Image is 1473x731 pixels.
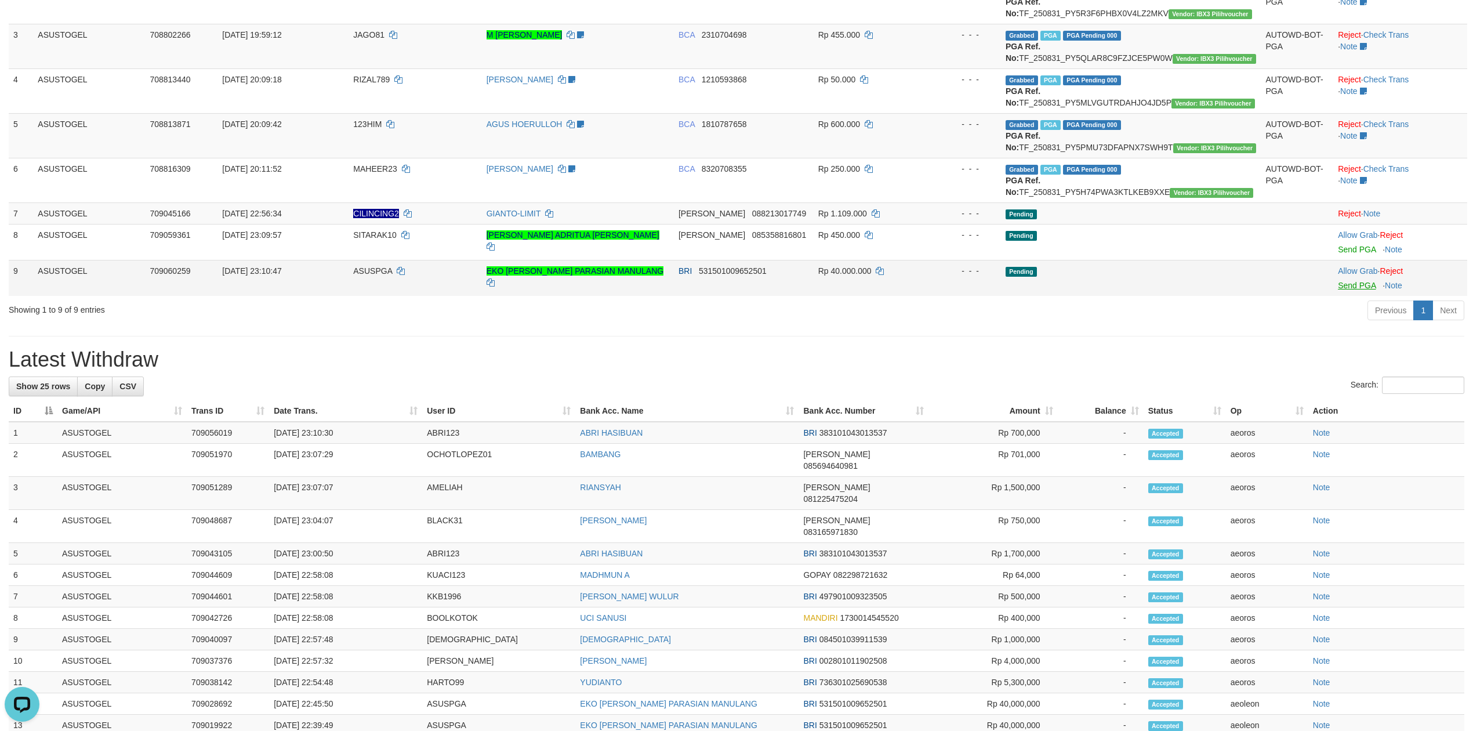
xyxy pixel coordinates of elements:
[1226,422,1308,444] td: aeoros
[150,230,190,240] span: 709059361
[580,570,630,580] a: MADHMUN A
[1313,516,1330,525] a: Note
[1338,209,1361,218] a: Reject
[1006,176,1040,197] b: PGA Ref. No:
[222,209,281,218] span: [DATE] 22:56:34
[222,30,281,39] span: [DATE] 19:59:12
[1040,165,1061,175] span: Marked by aeotriv
[33,24,145,68] td: ASUSTOGEL
[580,699,757,708] a: EKO [PERSON_NAME] PARASIAN MANULANG
[1006,42,1040,63] b: PGA Ref. No:
[1338,230,1380,240] span: ·
[580,613,626,623] a: UCI SANUSI
[1058,650,1144,672] td: -
[1058,477,1144,510] td: -
[928,543,1058,564] td: Rp 1,700,000
[1148,483,1183,493] span: Accepted
[679,266,692,276] span: BRI
[422,564,575,586] td: KUACI123
[1313,656,1330,665] a: Note
[269,586,422,607] td: [DATE] 22:58:08
[150,30,190,39] span: 708802266
[150,266,190,276] span: 709060259
[580,656,647,665] a: [PERSON_NAME]
[819,549,887,558] span: Copy 383101043013537 to clipboard
[1063,75,1121,85] span: PGA Pending
[803,494,857,504] span: Copy 081225475204 to clipboard
[9,510,57,543] td: 4
[580,483,621,492] a: RIANSYAH
[57,607,187,629] td: ASUSTOGEL
[1313,483,1330,492] a: Note
[1382,377,1464,394] input: Search:
[1363,164,1409,173] a: Check Trans
[1040,31,1061,41] span: Marked by aeotriv
[833,570,887,580] span: Copy 082298721632 to clipboard
[187,444,269,477] td: 709051970
[33,260,145,296] td: ASUSTOGEL
[1058,629,1144,650] td: -
[1040,120,1061,130] span: Marked by aeotriv
[57,510,187,543] td: ASUSTOGEL
[1385,281,1402,290] a: Note
[269,629,422,650] td: [DATE] 22:57:48
[702,30,747,39] span: Copy 2310704698 to clipboard
[1340,86,1358,96] a: Note
[1432,301,1464,320] a: Next
[1148,549,1183,559] span: Accepted
[269,444,422,477] td: [DATE] 23:07:29
[1063,120,1121,130] span: PGA Pending
[187,422,269,444] td: 709056019
[1351,377,1464,394] label: Search:
[1313,678,1330,687] a: Note
[1058,543,1144,564] td: -
[33,158,145,202] td: ASUSTOGEL
[818,266,872,276] span: Rp 40.000.000
[9,477,57,510] td: 3
[1313,549,1330,558] a: Note
[269,422,422,444] td: [DATE] 23:10:30
[1006,120,1038,130] span: Grabbed
[150,209,190,218] span: 709045166
[1313,570,1330,580] a: Note
[1006,209,1037,219] span: Pending
[803,483,870,492] span: [PERSON_NAME]
[422,629,575,650] td: [DEMOGRAPHIC_DATA]
[1144,400,1226,422] th: Status: activate to sort column ascending
[353,209,399,218] span: Nama rekening ada tanda titik/strip, harap diedit
[1148,429,1183,439] span: Accepted
[487,120,563,129] a: AGUS HOERULLOH
[1006,31,1038,41] span: Grabbed
[150,120,190,129] span: 708813871
[1338,230,1377,240] a: Allow Grab
[1063,165,1121,175] span: PGA Pending
[487,230,659,240] a: [PERSON_NAME] ADRITUA [PERSON_NAME]
[928,400,1058,422] th: Amount: activate to sort column ascending
[1261,68,1333,113] td: AUTOWD-BOT-PGA
[422,510,575,543] td: BLACK31
[1006,231,1037,241] span: Pending
[9,158,33,202] td: 6
[818,75,856,84] span: Rp 50.000
[9,224,33,260] td: 8
[702,164,747,173] span: Copy 8320708355 to clipboard
[222,120,281,129] span: [DATE] 20:09:42
[803,592,817,601] span: BRI
[1313,613,1330,623] a: Note
[1226,543,1308,564] td: aeoros
[1367,301,1414,320] a: Previous
[679,230,745,240] span: [PERSON_NAME]
[1333,113,1467,158] td: · ·
[818,30,860,39] span: Rp 455.000
[1313,428,1330,437] a: Note
[799,400,928,422] th: Bank Acc. Number: activate to sort column ascending
[575,400,799,422] th: Bank Acc. Name: activate to sort column ascending
[1363,120,1409,129] a: Check Trans
[150,75,190,84] span: 708813440
[1001,113,1261,158] td: TF_250831_PY5PMU73DFAPNX7SWH9T
[9,586,57,607] td: 7
[9,400,57,422] th: ID: activate to sort column descending
[1001,158,1261,202] td: TF_250831_PY5H74PWA3KTLKEB9XXE
[679,164,695,173] span: BCA
[928,444,1058,477] td: Rp 701,000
